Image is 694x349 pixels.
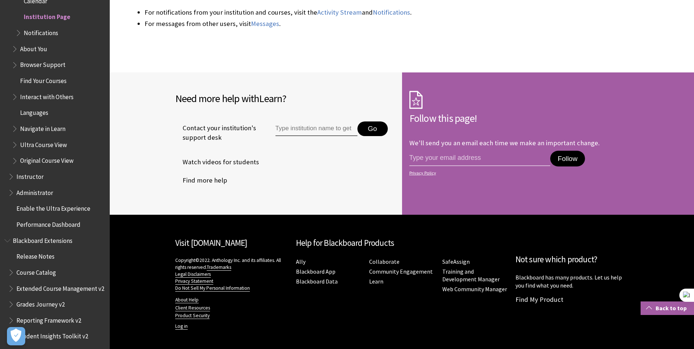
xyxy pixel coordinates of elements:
[357,121,388,136] button: Go
[442,285,507,293] a: Web Community Manager
[24,11,70,21] span: Institution Page
[20,107,48,117] span: Languages
[275,121,357,136] input: Type institution name to get support
[409,151,551,166] input: email address
[409,110,629,126] h2: Follow this page!
[16,187,53,196] span: Administrator
[16,330,88,340] span: Student Insights Toolkit v2
[175,285,250,292] a: Do Not Sell My Personal Information
[16,282,104,292] span: Extended Course Management v2
[515,295,563,304] a: Find My Product
[20,91,74,101] span: Interact with Others
[641,301,694,315] a: Back to top
[369,278,383,285] a: Learn
[16,203,90,213] span: Enable the Ultra Experience
[175,157,259,168] a: Watch videos for students
[20,59,65,69] span: Browser Support
[175,305,210,311] a: Client Resources
[175,297,199,303] a: About Help
[16,314,81,324] span: Reporting Framework v2
[259,92,282,105] span: Learn
[369,258,399,266] a: Collaborate
[207,264,231,271] a: Trademarks
[550,151,585,167] button: Follow
[317,8,362,17] a: Activity Stream
[175,123,259,142] span: Contact your institution's support desk
[145,7,575,18] li: For notifications from your institution and courses, visit the and .
[16,170,44,180] span: Instructor
[175,312,210,319] a: Product Security
[20,75,67,85] span: Find Your Courses
[515,253,629,266] h2: Not sure which product?
[175,175,227,186] a: Find more help
[16,218,80,228] span: Performance Dashboard
[20,139,67,149] span: Ultra Course View
[16,298,65,308] span: Grades Journey v2
[442,268,500,283] a: Training and Development Manager
[442,258,470,266] a: SafeAssign
[175,278,213,285] a: Privacy Statement
[409,91,423,109] img: Subscription Icon
[251,19,279,28] a: Messages
[175,323,188,330] a: Log in
[7,327,25,345] button: Open Preferences
[373,8,410,17] a: Notifications
[409,139,600,147] p: We'll send you an email each time we make an important change.
[145,19,575,29] li: For messages from other users, visit .
[20,123,65,132] span: Navigate in Learn
[175,271,211,278] a: Legal Disclaimers
[20,155,74,165] span: Original Course View
[369,268,433,275] a: Community Engagement
[515,273,629,290] p: Blackboard has many products. Let us help you find what you need.
[16,266,56,276] span: Course Catalog
[13,234,72,244] span: Blackboard Extensions
[24,27,58,37] span: Notifications
[296,268,335,275] a: Blackboard App
[16,250,55,260] span: Release Notes
[20,43,47,53] span: About You
[175,91,395,106] h2: Need more help with ?
[175,257,289,292] p: Copyright©2022. Anthology Inc. and its affiliates. All rights reserved.
[175,237,247,248] a: Visit [DOMAIN_NAME]
[296,278,338,285] a: Blackboard Data
[296,258,305,266] a: Ally
[409,170,627,176] a: Privacy Policy
[296,237,508,249] h2: Help for Blackboard Products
